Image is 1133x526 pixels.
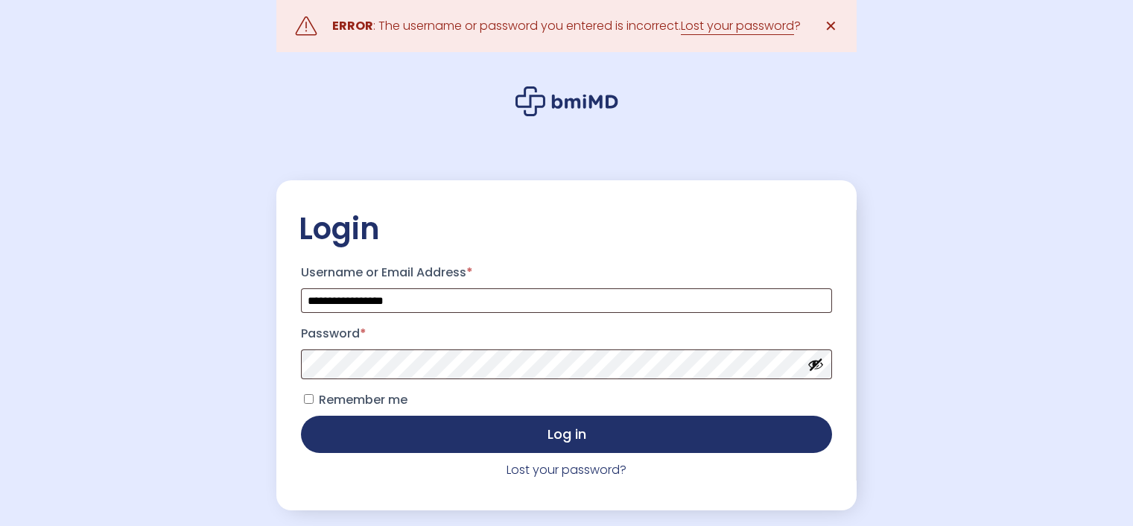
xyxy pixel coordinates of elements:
[301,322,832,346] label: Password
[301,261,832,285] label: Username or Email Address
[825,16,837,37] span: ✕
[507,461,626,478] a: Lost your password?
[816,11,845,41] a: ✕
[332,16,801,37] div: : The username or password you entered is incorrect. ?
[301,416,832,453] button: Log in
[304,394,314,404] input: Remember me
[332,17,373,34] strong: ERROR
[807,356,824,373] button: Show password
[319,391,407,408] span: Remember me
[681,17,794,35] a: Lost your password
[299,210,834,247] h2: Login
